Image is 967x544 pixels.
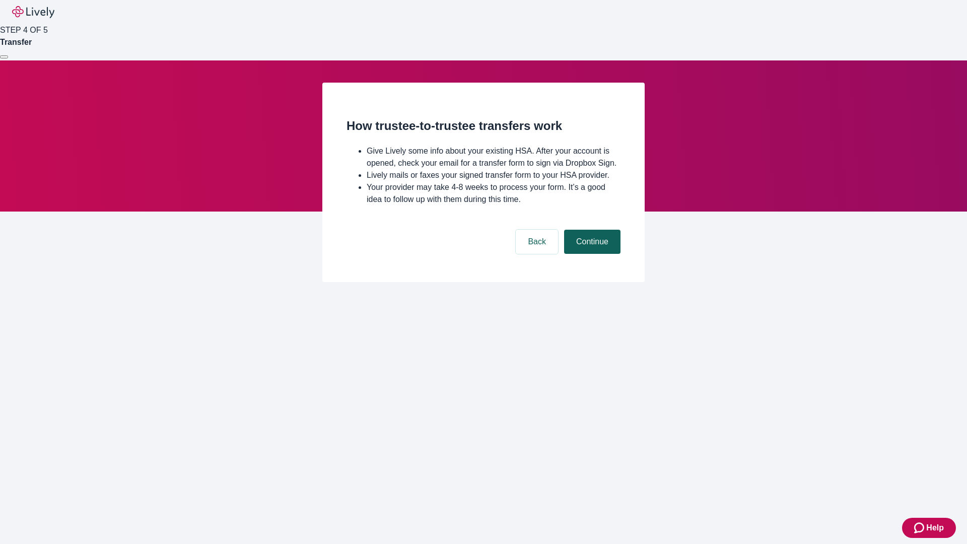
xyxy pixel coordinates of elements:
[564,230,620,254] button: Continue
[367,183,605,203] span: Your provider may take 4-8 weeks to process your form. It’s a good idea to follow up with them du...
[12,6,54,18] img: Lively
[347,117,620,135] h2: How trustee-to-trustee transfers work
[926,522,944,534] span: Help
[367,147,616,167] span: Give Lively some info about your existing HSA. After your account is opened, check your email for...
[902,518,956,538] button: Zendesk support iconHelp
[914,522,926,534] svg: Zendesk support icon
[367,171,609,179] span: Lively mails or faxes your signed transfer form to your HSA provider.
[516,230,558,254] button: Back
